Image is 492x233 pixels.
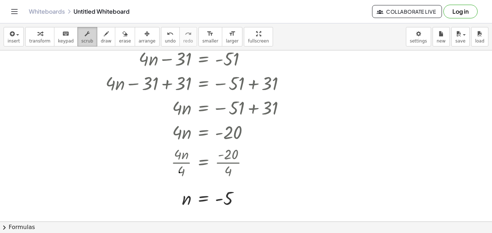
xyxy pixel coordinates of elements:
[97,27,116,46] button: draw
[207,30,214,38] i: format_size
[9,6,20,17] button: Toggle navigation
[183,39,193,44] span: redo
[244,27,273,46] button: fullscreen
[167,30,174,38] i: undo
[378,8,436,15] span: Collaborate Live
[101,39,112,44] span: draw
[475,39,484,44] span: load
[451,27,470,46] button: save
[433,27,450,46] button: new
[372,5,442,18] button: Collaborate Live
[161,27,180,46] button: undoundo
[81,39,93,44] span: scrub
[8,39,20,44] span: insert
[226,39,238,44] span: larger
[58,39,74,44] span: keypad
[119,39,131,44] span: erase
[115,27,135,46] button: erase
[54,27,78,46] button: keyboardkeypad
[185,30,192,38] i: redo
[248,39,269,44] span: fullscreen
[25,27,54,46] button: transform
[4,27,24,46] button: insert
[179,27,197,46] button: redoredo
[62,30,69,38] i: keyboard
[29,39,50,44] span: transform
[77,27,97,46] button: scrub
[29,8,65,15] a: Whiteboards
[410,39,427,44] span: settings
[443,5,478,18] button: Log in
[455,39,465,44] span: save
[222,27,242,46] button: format_sizelarger
[406,27,431,46] button: settings
[471,27,488,46] button: load
[135,27,160,46] button: arrange
[437,39,446,44] span: new
[198,27,222,46] button: format_sizesmaller
[202,39,218,44] span: smaller
[229,30,236,38] i: format_size
[139,39,156,44] span: arrange
[165,39,176,44] span: undo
